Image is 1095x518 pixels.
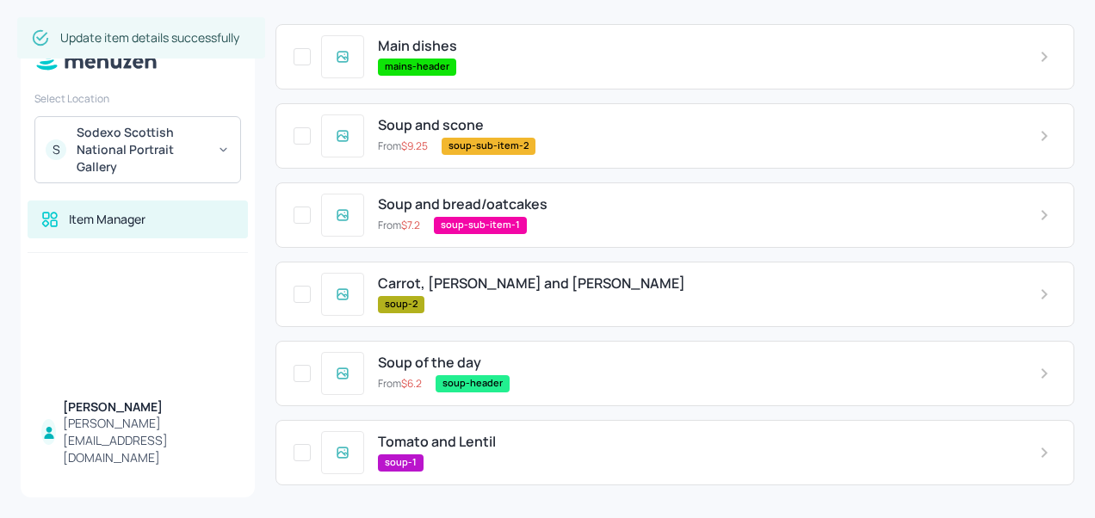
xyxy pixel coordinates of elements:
span: Soup and scone [378,117,484,133]
span: soup-1 [378,455,424,470]
span: soup-2 [378,297,424,311]
span: soup-sub-item-2 [442,139,535,153]
div: Update item details successfully [60,22,239,53]
p: From [378,376,422,392]
div: [PERSON_NAME] [63,398,234,416]
span: $ 7.2 [401,218,420,232]
span: soup-sub-item-1 [434,218,527,232]
div: Sodexo Scottish National Portrait Gallery [77,124,207,176]
div: S [46,139,66,160]
span: Carrot, [PERSON_NAME] and [PERSON_NAME] [378,275,685,292]
p: From [378,139,428,154]
span: mains-header [378,59,456,74]
div: Item Manager [69,211,145,228]
span: Tomato and Lentil [378,434,496,450]
div: Select Location [34,91,241,106]
p: From [378,218,420,233]
span: $ 6.2 [401,376,422,391]
span: Soup and bread/oatcakes [378,196,547,213]
div: [PERSON_NAME][EMAIL_ADDRESS][DOMAIN_NAME] [63,415,234,466]
span: Main dishes [378,38,457,54]
span: $ 9.25 [401,139,428,153]
span: Soup of the day [378,355,481,371]
span: soup-header [436,376,510,391]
